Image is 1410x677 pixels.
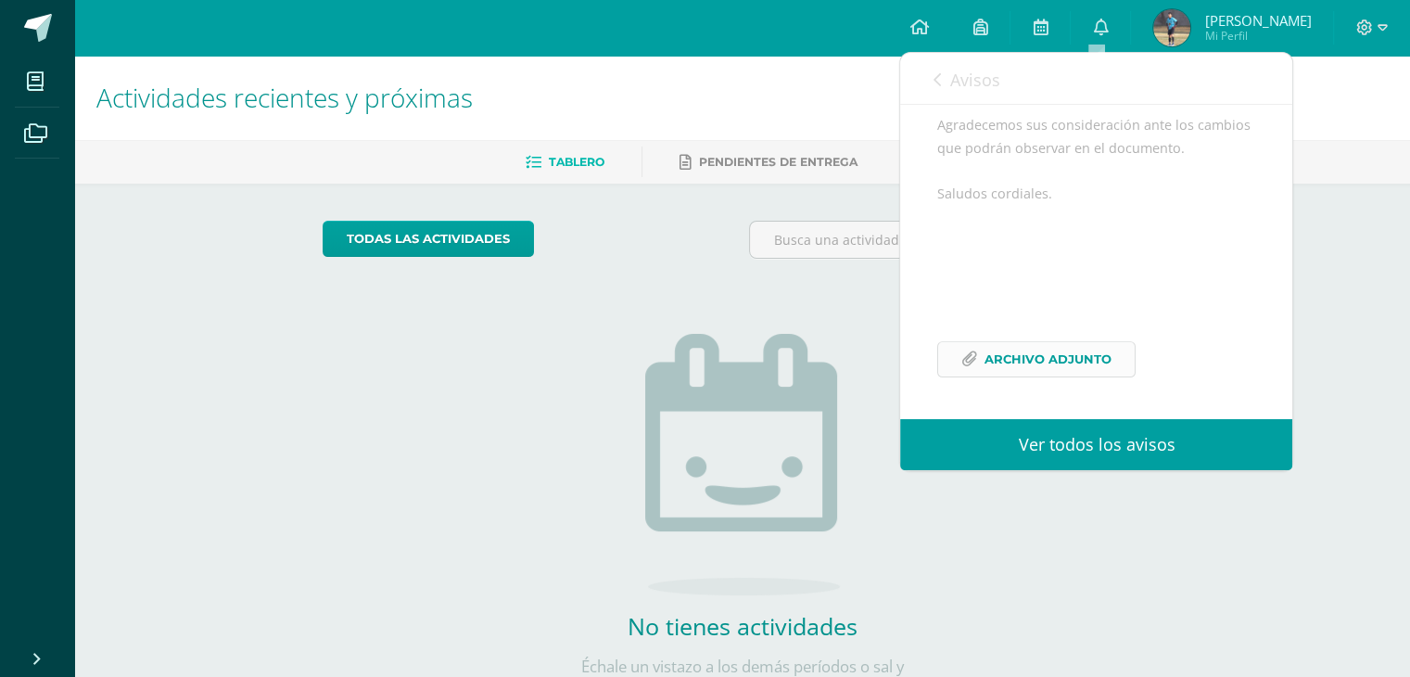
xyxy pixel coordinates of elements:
span: [PERSON_NAME] [1204,11,1311,30]
a: Tablero [526,147,604,177]
span: Actividades recientes y próximas [96,80,473,115]
span: Avisos [949,69,999,91]
a: Archivo Adjunto [937,341,1136,377]
span: Archivo Adjunto [984,342,1111,377]
img: 9060a9d3687a84e09358440e41caa89c.png [1153,9,1190,46]
a: Pendientes de entrega [680,147,857,177]
img: no_activities.png [645,334,840,595]
h2: No tienes actividades [557,610,928,642]
input: Busca una actividad próxima aquí... [750,222,1161,258]
span: Mi Perfil [1204,28,1311,44]
a: Ver todos los avisos [900,419,1292,470]
a: todas las Actividades [323,221,534,257]
span: Pendientes de entrega [699,155,857,169]
span: Tablero [549,155,604,169]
